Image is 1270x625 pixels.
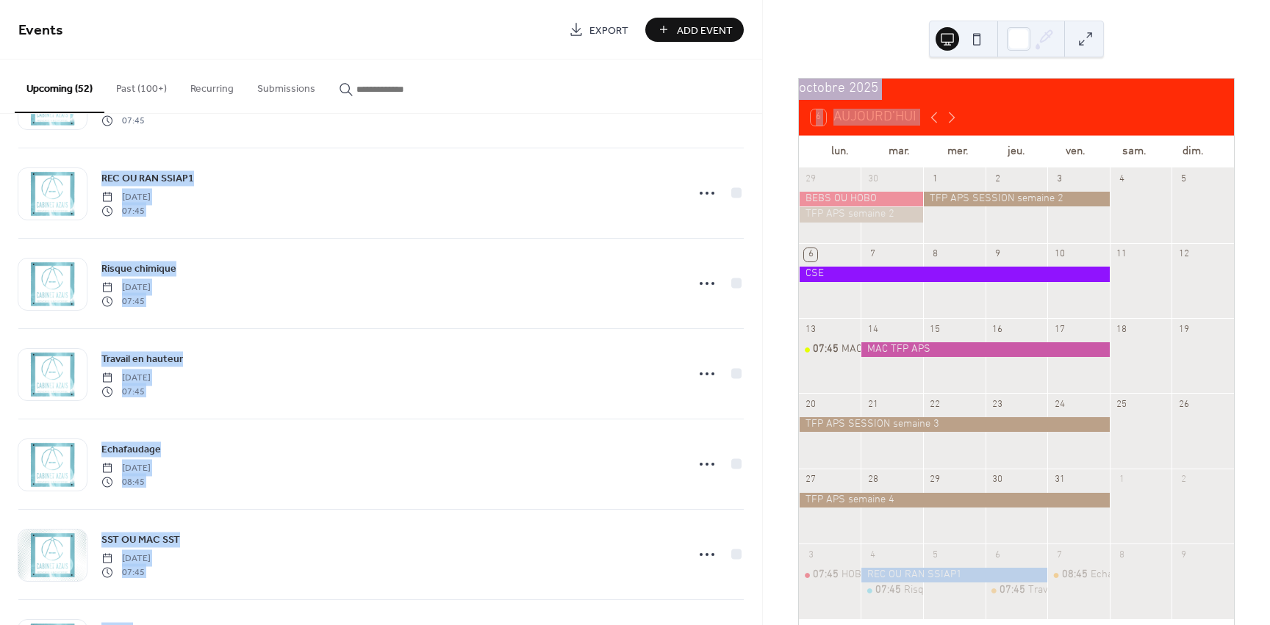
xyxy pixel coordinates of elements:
[1115,323,1128,336] div: 18
[1052,549,1066,562] div: 7
[15,59,104,113] button: Upcoming (52)
[804,399,817,412] div: 20
[101,442,161,458] span: Echafaudage
[101,261,176,277] span: Risque chimique
[101,260,176,277] a: Risque chimique
[1115,173,1128,186] div: 4
[101,191,151,204] span: [DATE]
[101,170,194,187] a: REC OU RAN SSIAP1
[861,583,923,598] div: Risque chimique
[813,342,842,357] span: 07:45
[101,441,161,458] a: Echafaudage
[1091,568,1149,582] div: Echafaudage
[101,531,180,548] a: SST OU MAC SST
[1177,549,1191,562] div: 9
[799,568,861,582] div: HOBO
[245,59,327,112] button: Submissions
[928,248,941,261] div: 8
[101,385,151,398] span: 07:45
[799,207,923,222] div: TFP APS semaine 2
[804,549,817,562] div: 3
[1052,323,1066,336] div: 17
[867,549,880,562] div: 4
[1177,323,1191,336] div: 19
[1105,136,1163,167] div: sam.
[1028,583,1111,598] div: Travail en hauteur
[101,566,151,579] span: 07:45
[867,323,880,336] div: 14
[867,399,880,412] div: 21
[986,583,1048,598] div: Travail en hauteur
[1163,136,1222,167] div: dim.
[799,192,923,206] div: BEBS OU HOBO
[1115,549,1128,562] div: 8
[1115,248,1128,261] div: 11
[101,204,151,217] span: 07:45
[928,399,941,412] div: 22
[928,136,987,167] div: mer.
[867,248,880,261] div: 7
[1177,399,1191,412] div: 26
[991,549,1004,562] div: 6
[101,352,183,367] span: Travail en hauteur
[904,583,979,598] div: Risque chimique
[811,136,869,167] div: lun.
[923,192,1110,206] div: TFP APS SESSION semaine 2
[558,18,639,42] a: Export
[677,23,733,38] span: Add Event
[101,462,151,475] span: [DATE]
[804,248,817,261] div: 6
[1052,248,1066,261] div: 10
[101,350,183,367] a: Travail en hauteur
[101,372,151,385] span: [DATE]
[1115,474,1128,487] div: 1
[804,173,817,186] div: 29
[804,474,817,487] div: 27
[867,173,880,186] div: 30
[928,173,941,186] div: 1
[991,474,1004,487] div: 30
[861,568,1047,582] div: REC OU RAN SSIAP1
[799,79,1234,100] div: octobre 2025
[1000,583,1028,598] span: 07:45
[1052,173,1066,186] div: 3
[1046,136,1105,167] div: ven.
[101,475,151,488] span: 08:45
[1062,568,1091,582] span: 08:45
[804,323,817,336] div: 13
[813,568,842,582] span: 07:45
[589,23,628,38] span: Export
[928,323,941,336] div: 15
[987,136,1046,167] div: jeu.
[842,342,884,357] div: MAC SST
[101,532,180,548] span: SST OU MAC SST
[101,552,151,566] span: [DATE]
[1115,399,1128,412] div: 25
[799,493,1110,507] div: TFP APS semaine 4
[867,474,880,487] div: 28
[928,549,941,562] div: 5
[1177,474,1191,487] div: 2
[991,323,1004,336] div: 16
[1177,173,1191,186] div: 5
[991,399,1004,412] div: 23
[991,248,1004,261] div: 9
[799,267,1110,281] div: CSE
[101,281,151,295] span: [DATE]
[799,417,1110,432] div: TFP APS SESSION semaine 3
[842,568,868,582] div: HOBO
[1047,568,1110,582] div: Echafaudage
[18,16,63,45] span: Events
[645,18,744,42] button: Add Event
[101,114,151,127] span: 07:45
[1052,474,1066,487] div: 31
[875,583,904,598] span: 07:45
[1052,399,1066,412] div: 24
[104,59,179,112] button: Past (100+)
[928,474,941,487] div: 29
[101,295,151,308] span: 07:45
[101,171,194,187] span: REC OU RAN SSIAP1
[1177,248,1191,261] div: 12
[861,342,1109,357] div: MAC TFP APS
